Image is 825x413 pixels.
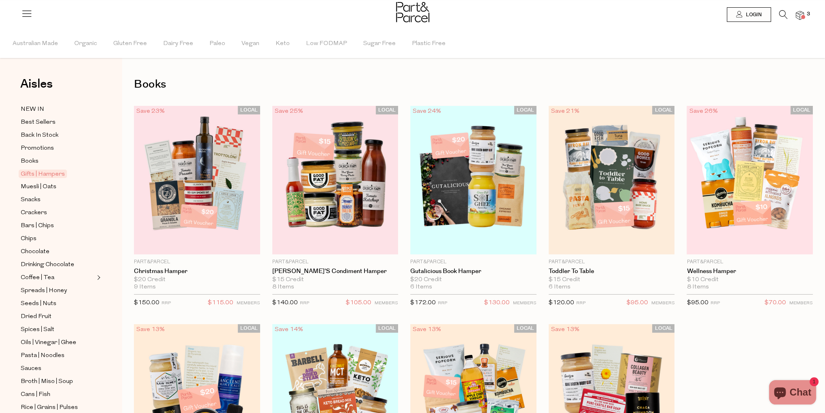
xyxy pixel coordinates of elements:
div: $20 Credit [134,276,260,284]
span: 8 Items [687,284,709,291]
span: Cans | Fish [21,390,50,400]
span: LOCAL [652,106,674,114]
a: 3 [796,11,804,19]
span: Drinking Chocolate [21,260,74,270]
a: Drinking Chocolate [21,260,95,270]
small: RRP [710,301,719,305]
small: MEMBERS [513,301,536,305]
a: Spices | Salt [21,325,95,335]
span: Seeds | Nuts [21,299,56,309]
span: 3 [805,11,812,18]
h1: Books [134,75,813,94]
a: Aisles [20,78,53,98]
a: Broth | Miso | Soup [21,376,95,387]
span: Login [744,11,762,18]
span: $140.00 [272,300,298,306]
div: Save 21% [549,106,582,117]
span: LOCAL [791,106,813,114]
a: Promotions [21,143,95,153]
span: LOCAL [376,106,398,114]
span: LOCAL [652,324,674,333]
span: 8 Items [272,284,294,291]
span: 6 Items [549,284,571,291]
span: Keto [276,30,290,58]
span: Gifts | Hampers [19,170,67,178]
a: Toddler To Table [549,268,675,275]
div: Save 14% [272,324,306,335]
a: Dried Fruit [21,312,95,322]
span: $115.00 [208,298,233,308]
span: Vegan [241,30,259,58]
span: Coffee | Tea [21,273,54,283]
span: Dried Fruit [21,312,52,322]
a: NEW IN [21,104,95,114]
img: Toddler To Table [549,106,675,255]
span: Oils | Vinegar | Ghee [21,338,76,348]
span: Low FODMAP [306,30,347,58]
a: Muesli | Oats [21,182,95,192]
span: $95.00 [626,298,648,308]
p: Part&Parcel [687,258,813,266]
p: Part&Parcel [134,258,260,266]
a: Coffee | Tea [21,273,95,283]
div: $10 Credit [687,276,813,284]
div: Save 23% [134,106,167,117]
span: Organic [74,30,97,58]
a: Gutalicious Book Hamper [410,268,536,275]
a: Wellness Hamper [687,268,813,275]
a: Chips [21,234,95,244]
span: $130.00 [484,298,510,308]
a: Oils | Vinegar | Ghee [21,338,95,348]
a: Seeds | Nuts [21,299,95,309]
a: Chocolate [21,247,95,257]
span: Back In Stock [21,131,58,140]
div: Save 13% [134,324,167,335]
span: Best Sellers [21,118,56,127]
span: Paleo [209,30,225,58]
span: Pasta | Noodles [21,351,65,361]
span: $95.00 [687,300,708,306]
span: Rice | Grains | Pulses [21,403,78,413]
small: MEMBERS [237,301,260,305]
span: LOCAL [238,324,260,333]
span: Spices | Salt [21,325,54,335]
a: Cans | Fish [21,389,95,400]
div: $15 Credit [272,276,398,284]
span: 9 Items [134,284,156,291]
span: Sauces [21,364,41,374]
a: Best Sellers [21,117,95,127]
div: Save 26% [687,106,720,117]
img: Part&Parcel [396,2,429,22]
img: Gutalicious Book Hamper [410,106,536,255]
a: Sauces [21,364,95,374]
span: Muesli | Oats [21,182,56,192]
span: Chocolate [21,247,50,257]
span: Snacks [21,195,41,205]
span: Gluten Free [113,30,147,58]
a: Books [21,156,95,166]
a: Christmas Hamper [134,268,260,275]
span: LOCAL [238,106,260,114]
a: Gifts | Hampers [21,169,95,179]
a: [PERSON_NAME]'s Condiment Hamper [272,268,398,275]
span: Spreads | Honey [21,286,67,296]
span: $150.00 [134,300,159,306]
small: RRP [162,301,171,305]
span: Dairy Free [163,30,193,58]
p: Part&Parcel [549,258,675,266]
small: RRP [576,301,586,305]
span: LOCAL [514,106,536,114]
div: Save 25% [272,106,306,117]
a: Crackers [21,208,95,218]
span: Australian Made [13,30,58,58]
div: Save 13% [410,324,444,335]
span: Sugar Free [363,30,396,58]
small: RRP [438,301,447,305]
span: Plastic Free [412,30,446,58]
span: LOCAL [376,324,398,333]
span: 6 Items [410,284,432,291]
a: Login [727,7,771,22]
img: Jordie Pie's Condiment Hamper [272,106,398,255]
a: Snacks [21,195,95,205]
span: $70.00 [765,298,786,308]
